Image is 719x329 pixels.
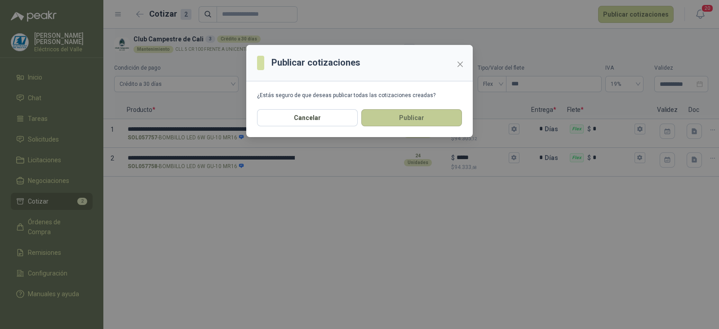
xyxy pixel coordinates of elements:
[271,56,360,70] h3: Publicar cotizaciones
[361,109,462,126] button: Publicar
[457,61,464,68] span: close
[257,92,462,98] div: ¿Estás seguro de que deseas publicar todas las cotizaciones creadas?
[257,109,358,126] button: Cancelar
[453,57,467,71] button: Close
